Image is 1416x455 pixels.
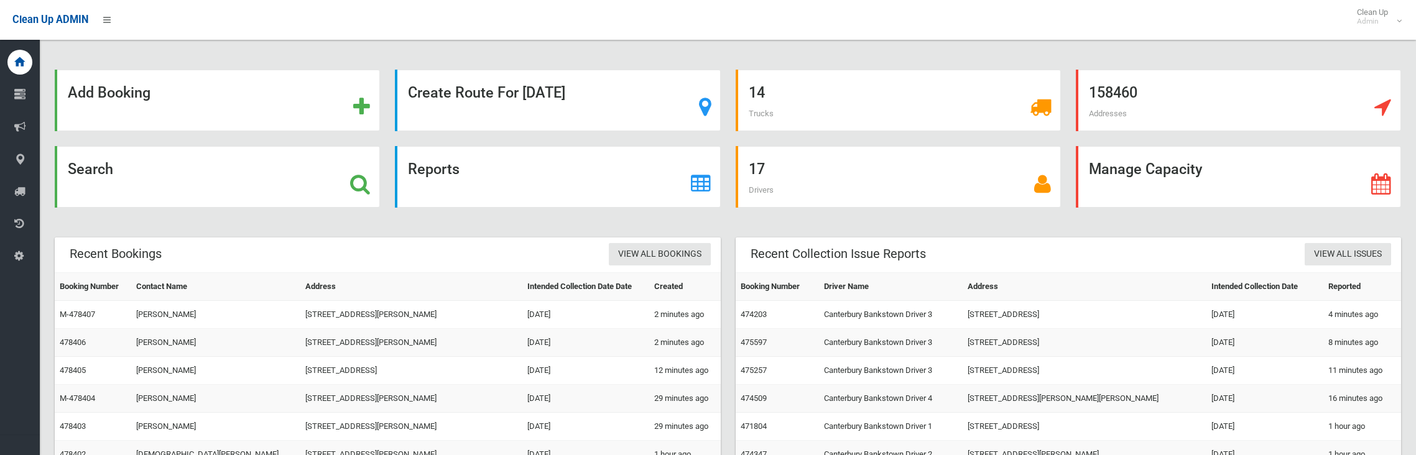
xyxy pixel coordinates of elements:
[60,338,86,347] a: 478406
[1076,70,1401,131] a: 158460 Addresses
[60,393,95,403] a: M-478404
[131,357,300,385] td: [PERSON_NAME]
[649,329,720,357] td: 2 minutes ago
[609,243,711,266] a: View All Bookings
[522,385,649,413] td: [DATE]
[1323,413,1401,441] td: 1 hour ago
[68,84,150,101] strong: Add Booking
[749,84,765,101] strong: 14
[649,413,720,441] td: 29 minutes ago
[741,365,767,375] a: 475257
[1351,7,1400,26] span: Clean Up
[649,385,720,413] td: 29 minutes ago
[963,413,1206,441] td: [STREET_ADDRESS]
[60,310,95,319] a: M-478407
[1305,243,1391,266] a: View All Issues
[963,301,1206,329] td: [STREET_ADDRESS]
[741,310,767,319] a: 474203
[522,357,649,385] td: [DATE]
[819,273,963,301] th: Driver Name
[12,14,88,25] span: Clean Up ADMIN
[131,413,300,441] td: [PERSON_NAME]
[522,301,649,329] td: [DATE]
[963,385,1206,413] td: [STREET_ADDRESS][PERSON_NAME][PERSON_NAME]
[963,273,1206,301] th: Address
[300,413,523,441] td: [STREET_ADDRESS][PERSON_NAME]
[736,146,1061,208] a: 17 Drivers
[55,242,177,266] header: Recent Bookings
[1357,17,1388,26] small: Admin
[300,273,523,301] th: Address
[60,421,86,431] a: 478403
[1323,301,1401,329] td: 4 minutes ago
[649,273,720,301] th: Created
[819,301,963,329] td: Canterbury Bankstown Driver 3
[1076,146,1401,208] a: Manage Capacity
[649,357,720,385] td: 12 minutes ago
[741,393,767,403] a: 474509
[1089,109,1127,118] span: Addresses
[1206,301,1323,329] td: [DATE]
[522,329,649,357] td: [DATE]
[522,413,649,441] td: [DATE]
[1323,385,1401,413] td: 16 minutes ago
[736,242,941,266] header: Recent Collection Issue Reports
[963,357,1206,385] td: [STREET_ADDRESS]
[131,273,300,301] th: Contact Name
[300,301,523,329] td: [STREET_ADDRESS][PERSON_NAME]
[1089,160,1202,178] strong: Manage Capacity
[408,160,460,178] strong: Reports
[819,329,963,357] td: Canterbury Bankstown Driver 3
[300,329,523,357] td: [STREET_ADDRESS][PERSON_NAME]
[395,70,720,131] a: Create Route For [DATE]
[736,70,1061,131] a: 14 Trucks
[55,273,131,301] th: Booking Number
[649,301,720,329] td: 2 minutes ago
[1323,273,1401,301] th: Reported
[300,385,523,413] td: [STREET_ADDRESS][PERSON_NAME]
[749,160,765,178] strong: 17
[749,185,774,195] span: Drivers
[522,273,649,301] th: Intended Collection Date Date
[819,413,963,441] td: Canterbury Bankstown Driver 1
[741,421,767,431] a: 471804
[1206,329,1323,357] td: [DATE]
[749,109,774,118] span: Trucks
[1323,329,1401,357] td: 8 minutes ago
[131,385,300,413] td: [PERSON_NAME]
[1206,273,1323,301] th: Intended Collection Date
[395,146,720,208] a: Reports
[131,301,300,329] td: [PERSON_NAME]
[819,385,963,413] td: Canterbury Bankstown Driver 4
[741,338,767,347] a: 475597
[819,357,963,385] td: Canterbury Bankstown Driver 3
[963,329,1206,357] td: [STREET_ADDRESS]
[1206,413,1323,441] td: [DATE]
[1206,385,1323,413] td: [DATE]
[300,357,523,385] td: [STREET_ADDRESS]
[736,273,820,301] th: Booking Number
[55,70,380,131] a: Add Booking
[1206,357,1323,385] td: [DATE]
[408,84,565,101] strong: Create Route For [DATE]
[60,365,86,375] a: 478405
[131,329,300,357] td: [PERSON_NAME]
[55,146,380,208] a: Search
[1089,84,1137,101] strong: 158460
[1323,357,1401,385] td: 11 minutes ago
[68,160,113,178] strong: Search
